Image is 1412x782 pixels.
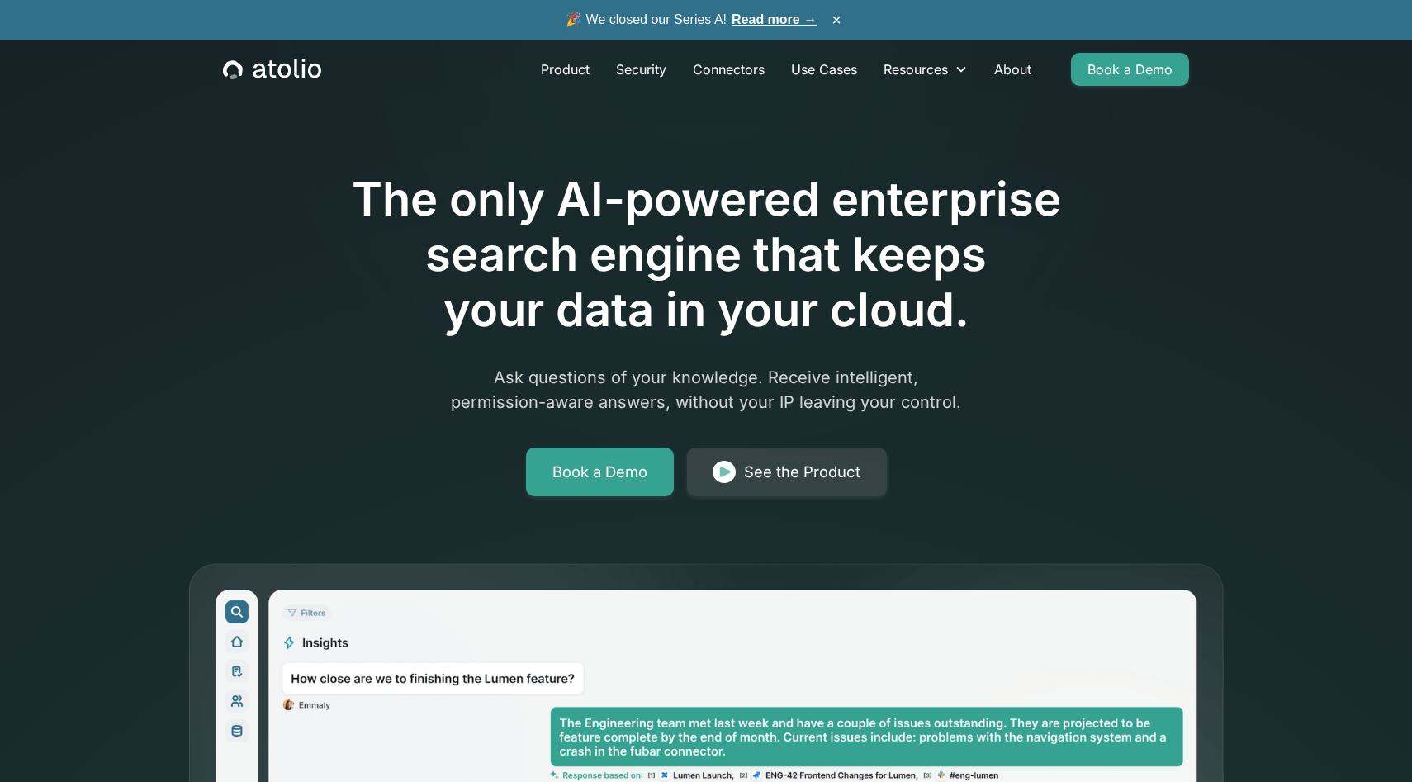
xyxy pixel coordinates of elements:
[981,53,1045,86] a: About
[884,59,948,79] div: Resources
[528,53,603,86] a: Product
[526,448,674,497] a: Book a Demo
[827,11,846,29] button: ×
[870,53,981,86] div: Resources
[389,365,1023,415] p: Ask questions of your knowledge. Receive intelligent, permission-aware answers, without your IP l...
[732,12,817,26] a: Read more →
[283,172,1129,339] h1: The only AI-powered enterprise search engine that keeps your data in your cloud.
[603,53,680,86] a: Security
[744,461,860,484] div: See the Product
[778,53,870,86] a: Use Cases
[680,53,778,86] a: Connectors
[1071,53,1189,86] a: Book a Demo
[566,10,817,30] span: 🎉 We closed our Series A!
[687,448,887,497] a: See the Product
[223,59,321,80] a: home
